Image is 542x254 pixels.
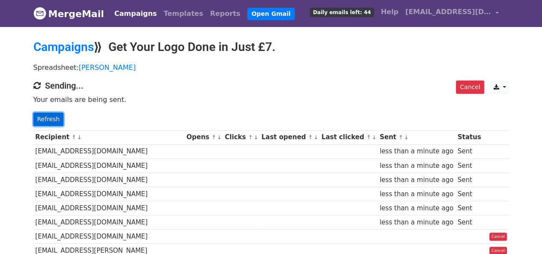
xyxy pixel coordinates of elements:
[259,130,319,144] th: Last opened
[33,7,46,20] img: MergeMail logo
[380,189,453,199] div: less than a minute ago
[212,134,216,140] a: ↑
[33,95,509,104] p: Your emails are being sent.
[248,134,253,140] a: ↑
[33,201,185,215] td: [EMAIL_ADDRESS][DOMAIN_NAME]
[499,213,542,254] iframe: Chat Widget
[33,144,185,158] td: [EMAIL_ADDRESS][DOMAIN_NAME]
[455,144,483,158] td: Sent
[223,130,259,144] th: Clicks
[33,130,185,144] th: Recipient
[33,5,104,23] a: MergeMail
[79,63,136,72] a: [PERSON_NAME]
[306,3,377,21] a: Daily emails left: 44
[380,175,453,185] div: less than a minute ago
[33,63,509,72] p: Spreadsheet:
[377,130,455,144] th: Sent
[405,7,491,17] span: [EMAIL_ADDRESS][DOMAIN_NAME]
[372,134,377,140] a: ↓
[489,233,507,241] a: Cancel
[455,173,483,187] td: Sent
[314,134,318,140] a: ↓
[77,134,82,140] a: ↓
[404,134,409,140] a: ↓
[319,130,377,144] th: Last clicked
[33,230,185,244] td: [EMAIL_ADDRESS][DOMAIN_NAME]
[33,158,185,173] td: [EMAIL_ADDRESS][DOMAIN_NAME]
[455,187,483,201] td: Sent
[455,215,483,230] td: Sent
[380,146,453,156] div: less than a minute ago
[217,134,222,140] a: ↓
[455,158,483,173] td: Sent
[72,134,76,140] a: ↑
[254,134,258,140] a: ↓
[380,203,453,213] div: less than a minute ago
[398,134,403,140] a: ↑
[33,40,509,54] h2: ⟫ Get Your Logo Done in Just £7.
[308,134,313,140] a: ↑
[207,5,244,22] a: Reports
[33,40,94,54] a: Campaigns
[33,113,64,126] a: Refresh
[33,81,509,91] h4: Sending...
[310,8,374,17] span: Daily emails left: 44
[33,187,185,201] td: [EMAIL_ADDRESS][DOMAIN_NAME]
[160,5,207,22] a: Templates
[366,134,371,140] a: ↑
[455,130,483,144] th: Status
[456,81,484,94] a: Cancel
[33,215,185,230] td: [EMAIL_ADDRESS][DOMAIN_NAME]
[380,161,453,171] div: less than a minute ago
[184,130,223,144] th: Opens
[380,218,453,227] div: less than a minute ago
[402,3,502,24] a: [EMAIL_ADDRESS][DOMAIN_NAME]
[33,173,185,187] td: [EMAIL_ADDRESS][DOMAIN_NAME]
[455,201,483,215] td: Sent
[247,8,295,20] a: Open Gmail
[377,3,402,21] a: Help
[111,5,160,22] a: Campaigns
